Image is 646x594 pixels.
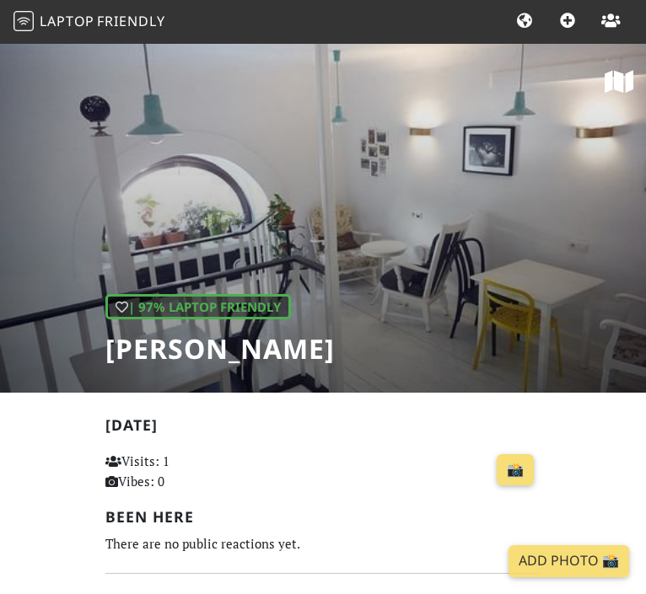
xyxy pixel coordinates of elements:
[105,333,335,365] h1: [PERSON_NAME]
[497,454,534,486] a: 📸
[105,532,541,555] div: There are no public reactions yet.
[13,8,165,37] a: LaptopFriendly LaptopFriendly
[13,11,34,31] img: LaptopFriendly
[105,451,237,491] p: Visits: 1 Vibes: 0
[97,12,164,30] span: Friendly
[105,294,291,319] div: | 97% Laptop Friendly
[105,508,541,526] h2: Been here
[40,12,94,30] span: Laptop
[509,545,629,577] a: Add Photo 📸
[105,416,541,441] h2: [DATE]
